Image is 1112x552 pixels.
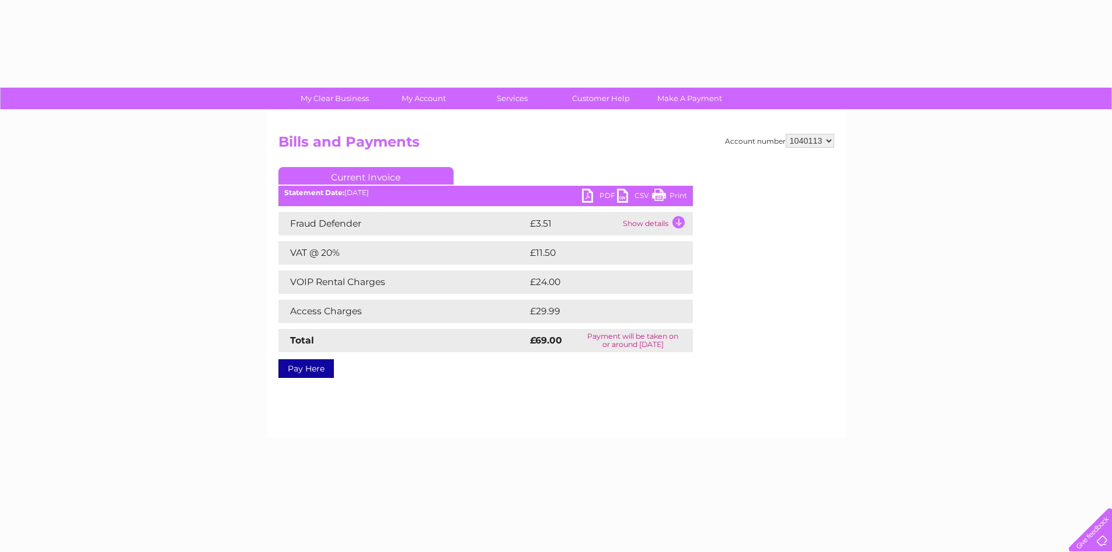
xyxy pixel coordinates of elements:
div: [DATE] [278,189,693,197]
a: PDF [582,189,617,206]
td: Access Charges [278,300,527,323]
strong: Total [290,335,314,346]
td: £29.99 [527,300,670,323]
strong: £69.00 [530,335,562,346]
a: Customer Help [553,88,649,109]
a: Current Invoice [278,167,454,185]
a: CSV [617,189,652,206]
a: My Clear Business [287,88,383,109]
td: VOIP Rental Charges [278,270,527,294]
div: Account number [725,134,834,148]
td: £3.51 [527,212,620,235]
td: Fraud Defender [278,212,527,235]
h2: Bills and Payments [278,134,834,156]
b: Statement Date: [284,188,344,197]
td: Payment will be taken on or around [DATE] [573,329,692,352]
td: £24.00 [527,270,670,294]
a: My Account [375,88,472,109]
a: Pay Here [278,359,334,378]
a: Print [652,189,687,206]
a: Make A Payment [642,88,738,109]
a: Services [464,88,560,109]
td: Show details [620,212,693,235]
td: VAT @ 20% [278,241,527,265]
td: £11.50 [527,241,667,265]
